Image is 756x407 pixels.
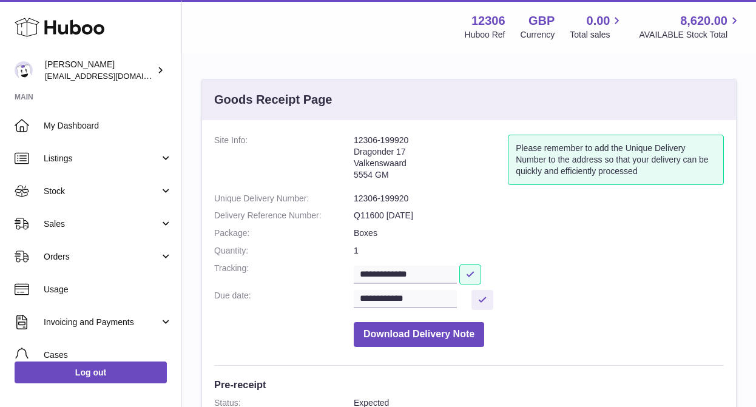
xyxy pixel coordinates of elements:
[639,29,741,41] span: AVAILABLE Stock Total
[214,210,354,221] dt: Delivery Reference Number:
[465,29,505,41] div: Huboo Ref
[521,29,555,41] div: Currency
[587,13,610,29] span: 0.00
[214,290,354,310] dt: Due date:
[214,92,332,108] h3: Goods Receipt Page
[44,349,172,361] span: Cases
[354,245,724,257] dd: 1
[354,322,484,347] button: Download Delivery Note
[45,59,154,82] div: [PERSON_NAME]
[15,362,167,383] a: Log out
[44,186,160,197] span: Stock
[570,29,624,41] span: Total sales
[44,251,160,263] span: Orders
[354,135,508,187] address: 12306-199920 Dragonder 17 Valkenswaard 5554 GM
[639,13,741,41] a: 8,620.00 AVAILABLE Stock Total
[471,13,505,29] strong: 12306
[570,13,624,41] a: 0.00 Total sales
[214,227,354,239] dt: Package:
[354,193,724,204] dd: 12306-199920
[214,135,354,187] dt: Site Info:
[44,153,160,164] span: Listings
[44,120,172,132] span: My Dashboard
[354,210,724,221] dd: Q11600 [DATE]
[44,284,172,295] span: Usage
[44,317,160,328] span: Invoicing and Payments
[214,378,724,391] h3: Pre-receipt
[508,135,724,185] div: Please remember to add the Unique Delivery Number to the address so that your delivery can be qui...
[45,71,178,81] span: [EMAIL_ADDRESS][DOMAIN_NAME]
[44,218,160,230] span: Sales
[214,193,354,204] dt: Unique Delivery Number:
[214,245,354,257] dt: Quantity:
[15,61,33,79] img: hello@otect.co
[214,263,354,284] dt: Tracking:
[680,13,727,29] span: 8,620.00
[354,227,724,239] dd: Boxes
[528,13,555,29] strong: GBP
